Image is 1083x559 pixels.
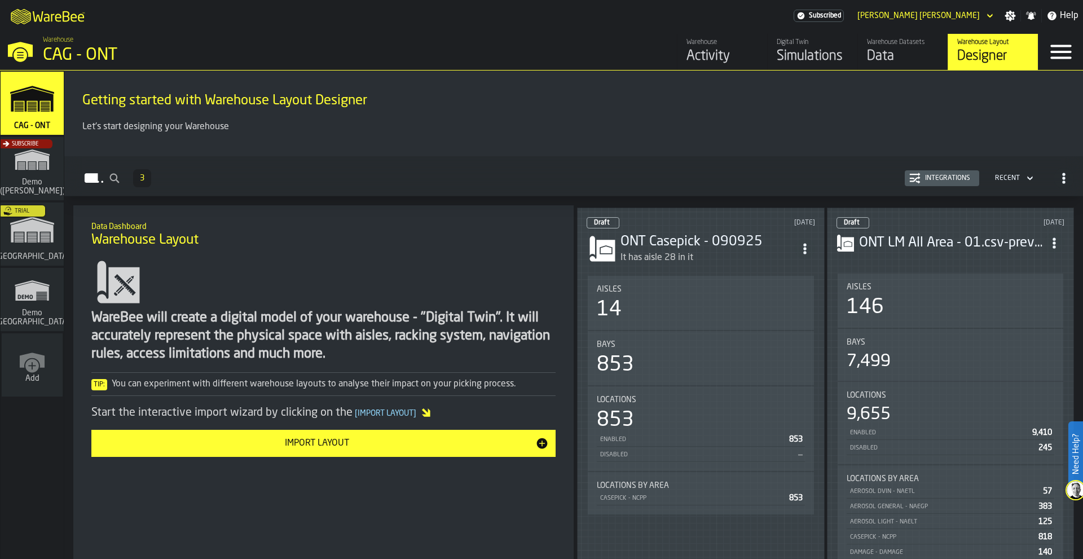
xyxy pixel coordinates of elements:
[849,549,1034,556] div: DAMAGE - DAMAGE
[597,354,634,376] div: 853
[43,36,73,44] span: Warehouse
[838,329,1064,381] div: stat-Bays
[867,47,939,65] div: Data
[798,451,803,459] span: —
[597,395,805,404] div: Title
[82,92,367,110] span: Getting started with Warehouse Layout Designer
[588,472,814,514] div: stat-Locations by Area
[129,169,156,187] div: ButtonLoadMore-Load More-Prev-First-Last
[995,174,1020,182] div: DropdownMenuValue-4
[597,481,805,490] div: Title
[847,474,919,483] span: Locations by Area
[597,340,805,349] div: Title
[794,10,844,22] div: Menu Subscription
[957,47,1029,65] div: Designer
[847,391,1055,400] div: Title
[1,268,64,333] a: link-to-/wh/i/16932755-72b9-4ea4-9c69-3f1f3a500823/simulations
[82,120,1065,134] p: Let's start designing your Warehouse
[91,309,556,363] div: WareBee will create a digital model of your warehouse - "Digital Twin". It will accurately repres...
[847,338,865,347] span: Bays
[140,174,144,182] span: 3
[91,430,556,457] button: button-Import Layout
[1069,422,1082,486] label: Need Help?
[767,34,857,70] a: link-to-/wh/i/81126f66-c9dd-4fd0-bd4b-ffd618919ba4/simulations
[849,429,1028,437] div: Enabled
[1038,533,1052,541] span: 818
[597,395,636,404] span: Locations
[588,331,814,385] div: stat-Bays
[91,377,556,391] div: You can experiment with different warehouse layouts to analyse their impact on your picking process.
[849,503,1034,510] div: AEROSOL GENERAL - NAEGP
[1,203,64,268] a: link-to-/wh/i/b8e8645a-5c77-43f4-8135-27e3a4d97801/simulations
[64,71,1083,156] div: ItemListCard-
[849,534,1034,541] div: CASEPICK - NCPP
[847,351,891,372] div: 7,499
[599,495,785,502] div: CASEPICK - NCPP
[847,514,1055,529] div: StatList-item-AEROSOL LIGHT - NAELT
[686,38,758,46] div: Warehouse
[853,9,996,23] div: DropdownMenuValue-Tapankumar Kanubhai Meghani MEGHANI
[794,10,844,22] a: link-to-/wh/i/81126f66-c9dd-4fd0-bd4b-ffd618919ba4/settings/billing
[597,298,622,321] div: 14
[777,47,848,65] div: Simulations
[838,382,1064,464] div: stat-Locations
[588,276,814,330] div: stat-Aisles
[968,219,1064,227] div: Updated: 4/25/2025, 11:16:51 AM Created: 6/27/2024, 2:09:43 PM
[857,11,980,20] div: DropdownMenuValue-Tapankumar Kanubhai Meghani MEGHANI
[599,451,794,459] div: Disabled
[847,283,1055,292] div: Title
[12,121,52,130] span: CAG - ONT
[597,432,805,447] div: StatList-item-Enabled
[847,440,1055,455] div: StatList-item-Disabled
[905,170,979,186] button: button-Integrations
[921,174,975,182] div: Integrations
[1,137,64,203] a: link-to-/wh/i/dbcf2930-f09f-4140-89fc-d1e1c3a767ca/simulations
[620,233,795,251] div: ONT Casepick - 090925
[1042,9,1083,23] label: button-toggle-Help
[1,72,64,137] a: link-to-/wh/i/81126f66-c9dd-4fd0-bd4b-ffd618919ba4/simulations
[91,231,199,249] span: Warehouse Layout
[1021,10,1041,21] label: button-toggle-Notifications
[847,425,1055,440] div: StatList-item-Enabled
[413,410,416,417] span: ]
[789,494,803,502] span: 853
[587,217,619,228] div: status-0 2
[1038,34,1083,70] label: button-toggle-Menu
[809,12,841,20] span: Subscribed
[686,47,758,65] div: Activity
[847,296,884,319] div: 146
[1060,9,1078,23] span: Help
[837,217,869,228] div: status-0 2
[1000,10,1020,21] label: button-toggle-Settings
[847,483,1055,499] div: StatList-item-AEROSOL DVIN - NAETL
[1038,518,1052,526] span: 125
[597,490,805,505] div: StatList-item-CASEPICK - NCPP
[859,234,1045,252] h3: ONT LM All Area - 01.csv-preview-2024-06-27
[857,34,948,70] a: link-to-/wh/i/81126f66-c9dd-4fd0-bd4b-ffd618919ba4/data
[844,219,860,226] span: Draft
[597,409,634,432] div: 853
[849,518,1034,526] div: AEROSOL LIGHT - NAELT
[957,38,1029,46] div: Warehouse Layout
[849,444,1034,452] div: Disabled
[91,220,556,231] h2: Sub Title
[25,374,39,383] span: Add
[588,386,814,471] div: stat-Locations
[948,34,1038,70] a: link-to-/wh/i/81126f66-c9dd-4fd0-bd4b-ffd618919ba4/designer
[597,481,669,490] span: Locations by Area
[847,391,886,400] span: Locations
[82,90,1065,92] h2: Sub Title
[990,171,1036,185] div: DropdownMenuValue-4
[847,499,1055,514] div: StatList-item-AEROSOL GENERAL - NAEGP
[2,333,63,399] a: link-to-/wh/new
[64,156,1083,196] h2: button-Layouts
[597,447,805,462] div: StatList-item-Disabled
[838,274,1064,328] div: stat-Aisles
[1038,444,1052,452] span: 245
